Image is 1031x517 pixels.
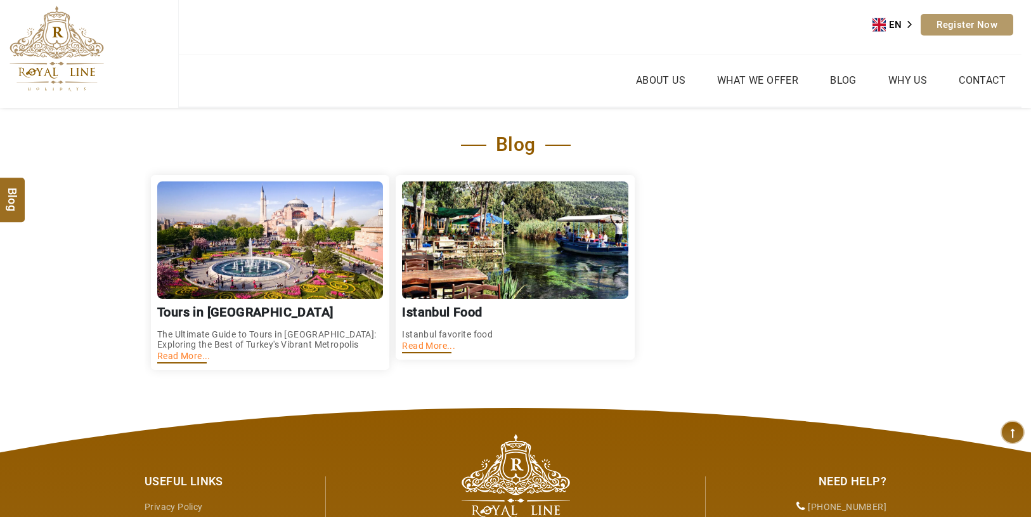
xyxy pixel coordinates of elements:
a: EN [872,15,921,34]
a: What we Offer [714,71,801,89]
p: The Ultimate Guide to Tours in [GEOGRAPHIC_DATA]: Exploring the Best of Turkey's Vibrant Metropolis [157,329,383,350]
a: Blog [827,71,860,89]
h3: Tours in [GEOGRAPHIC_DATA] [157,305,383,320]
div: Useful Links [145,473,316,490]
a: Register Now [921,14,1013,36]
a: Privacy Policy [145,502,203,512]
a: About Us [633,71,689,89]
img: Tours in Istanbul [157,181,383,299]
span: Blog [4,187,21,198]
a: Read More... [402,341,455,351]
aside: Language selected: English [872,15,921,34]
div: Need Help? [715,473,886,490]
h3: Istanbul Food [402,305,628,320]
p: Istanbul favorite food [402,329,628,339]
img: istanbul [402,181,628,299]
div: Language [872,15,921,34]
h2: Blog [461,133,571,156]
a: Read More... [157,351,211,361]
a: Contact [956,71,1009,89]
img: The Royal Line Holidays [10,6,104,91]
a: Why Us [885,71,930,89]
